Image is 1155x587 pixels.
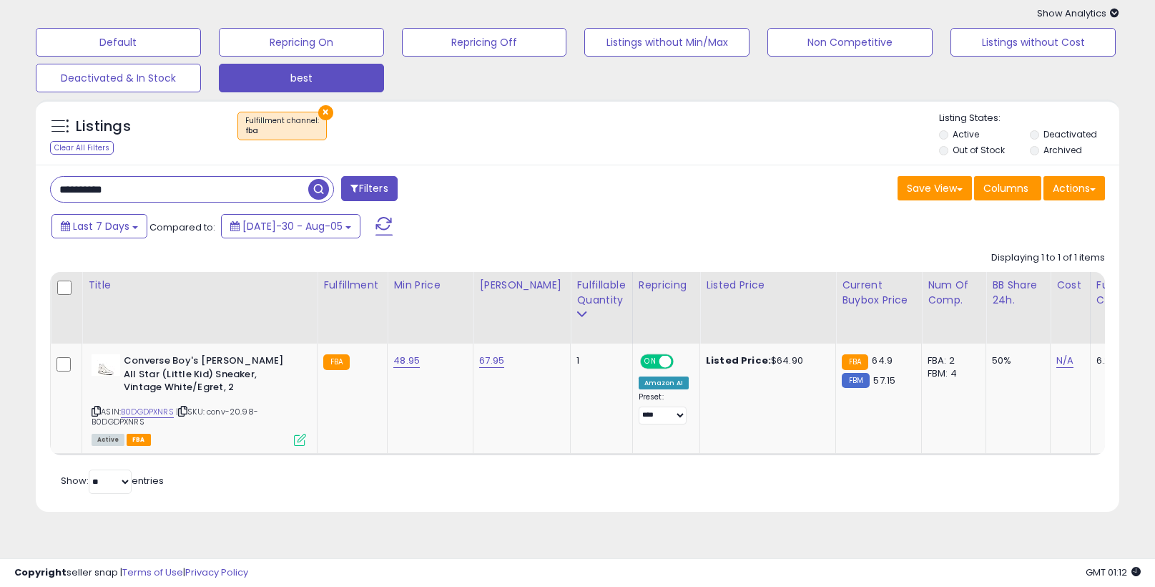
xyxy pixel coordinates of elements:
[402,28,567,57] button: Repricing Off
[323,278,381,293] div: Fulfillment
[898,176,972,200] button: Save View
[1043,176,1105,200] button: Actions
[872,354,893,367] span: 64.9
[953,144,1005,156] label: Out of Stock
[706,354,771,367] b: Listed Price:
[127,434,151,446] span: FBA
[73,219,129,233] span: Last 7 Days
[318,105,333,120] button: ×
[576,278,626,308] div: Fulfillable Quantity
[842,278,915,308] div: Current Buybox Price
[1043,144,1082,156] label: Archived
[1096,354,1146,367] div: 6.21
[14,566,67,579] strong: Copyright
[671,356,694,368] span: OFF
[92,434,124,446] span: All listings currently available for purchase on Amazon
[639,278,694,293] div: Repricing
[991,251,1105,265] div: Displaying 1 to 1 of 1 items
[242,219,343,233] span: [DATE]-30 - Aug-05
[121,406,174,418] a: B0DGDPXNRS
[14,566,248,580] div: seller snap | |
[245,126,319,136] div: fba
[393,354,420,368] a: 48.95
[1096,278,1151,308] div: Fulfillment Cost
[219,28,384,57] button: Repricing On
[479,278,564,293] div: [PERSON_NAME]
[706,354,825,367] div: $64.90
[639,377,689,389] div: Amazon AI
[873,374,895,387] span: 57.15
[706,278,830,293] div: Listed Price
[50,141,114,155] div: Clear All Filters
[245,115,319,137] span: Fulfillment channel :
[36,28,201,57] button: Default
[221,214,360,238] button: [DATE]-30 - Aug-05
[76,117,131,137] h5: Listings
[576,354,621,367] div: 1
[393,278,467,293] div: Min Price
[992,354,1039,367] div: 50%
[323,354,350,370] small: FBA
[842,354,868,370] small: FBA
[341,176,397,201] button: Filters
[928,367,975,380] div: FBM: 4
[61,474,164,487] span: Show: entries
[92,354,306,445] div: ASIN:
[36,64,201,92] button: Deactivated & In Stock
[122,566,183,579] a: Terms of Use
[939,112,1119,125] p: Listing States:
[1056,354,1073,368] a: N/A
[51,214,147,238] button: Last 7 Days
[88,278,311,293] div: Title
[639,392,689,425] div: Preset:
[642,356,659,368] span: ON
[928,278,980,308] div: Num of Comp.
[185,566,248,579] a: Privacy Policy
[992,278,1044,308] div: BB Share 24h.
[950,28,1116,57] button: Listings without Cost
[953,128,979,140] label: Active
[974,176,1041,200] button: Columns
[983,181,1028,195] span: Columns
[92,354,120,376] img: 21VTuTbRRzL._SL40_.jpg
[584,28,749,57] button: Listings without Min/Max
[842,373,870,388] small: FBM
[1056,278,1084,293] div: Cost
[479,354,504,368] a: 67.95
[149,220,215,234] span: Compared to:
[124,354,298,398] b: Converse Boy's [PERSON_NAME] All Star (Little Kid) Sneaker, Vintage White/Egret, 2
[1086,566,1141,579] span: 2025-08-18 01:12 GMT
[219,64,384,92] button: best
[1043,128,1097,140] label: Deactivated
[1037,6,1119,20] span: Show Analytics
[767,28,933,57] button: Non Competitive
[92,406,258,427] span: | SKU: conv-20.98-B0DGDPXNRS
[928,354,975,367] div: FBA: 2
